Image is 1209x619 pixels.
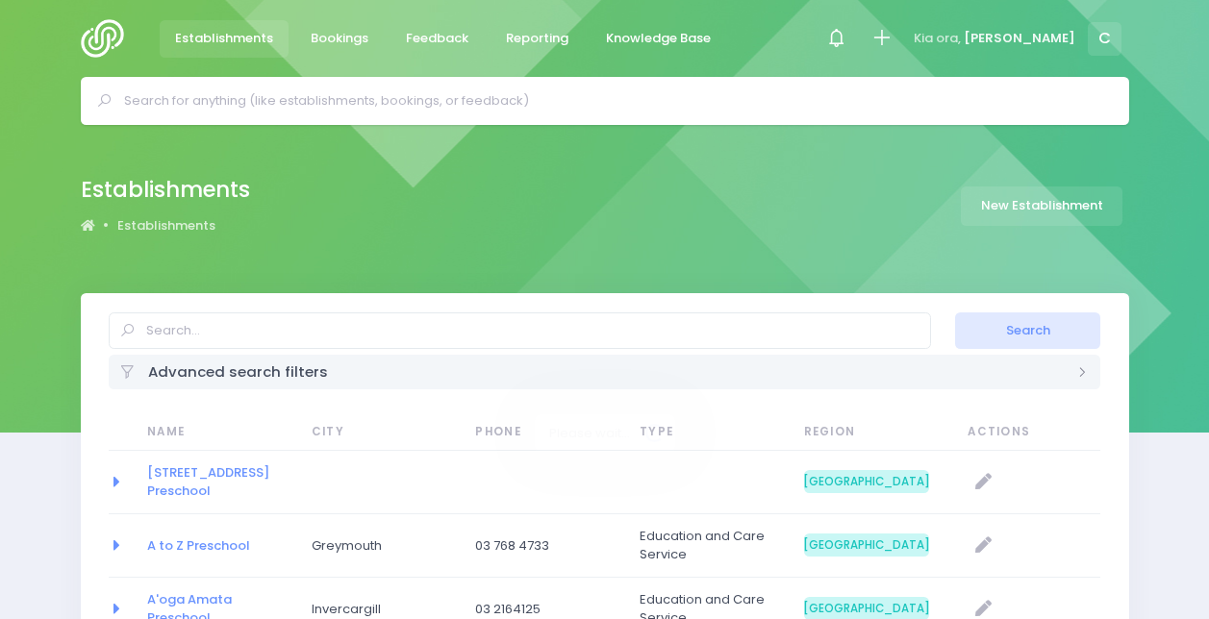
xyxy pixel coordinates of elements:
[295,20,385,58] a: Bookings
[390,20,485,58] a: Feedback
[506,29,568,48] span: Reporting
[606,29,711,48] span: Knowledge Base
[175,29,273,48] span: Establishments
[311,29,368,48] span: Bookings
[124,87,1102,115] input: Search for anything (like establishments, bookings, or feedback)
[964,29,1075,48] span: [PERSON_NAME]
[1088,22,1121,56] span: C
[535,414,645,452] span: Please wait...
[109,312,931,349] input: Search...
[109,355,1101,388] div: Advanced search filters
[491,20,585,58] a: Reporting
[955,312,1100,349] button: Search
[591,20,727,58] a: Knowledge Base
[406,29,468,48] span: Feedback
[81,19,136,58] img: Logo
[117,216,215,235] a: Establishments
[914,29,961,48] span: Kia ora,
[81,177,250,203] h2: Establishments
[961,186,1122,226] a: New Establishment
[160,20,290,58] a: Establishments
